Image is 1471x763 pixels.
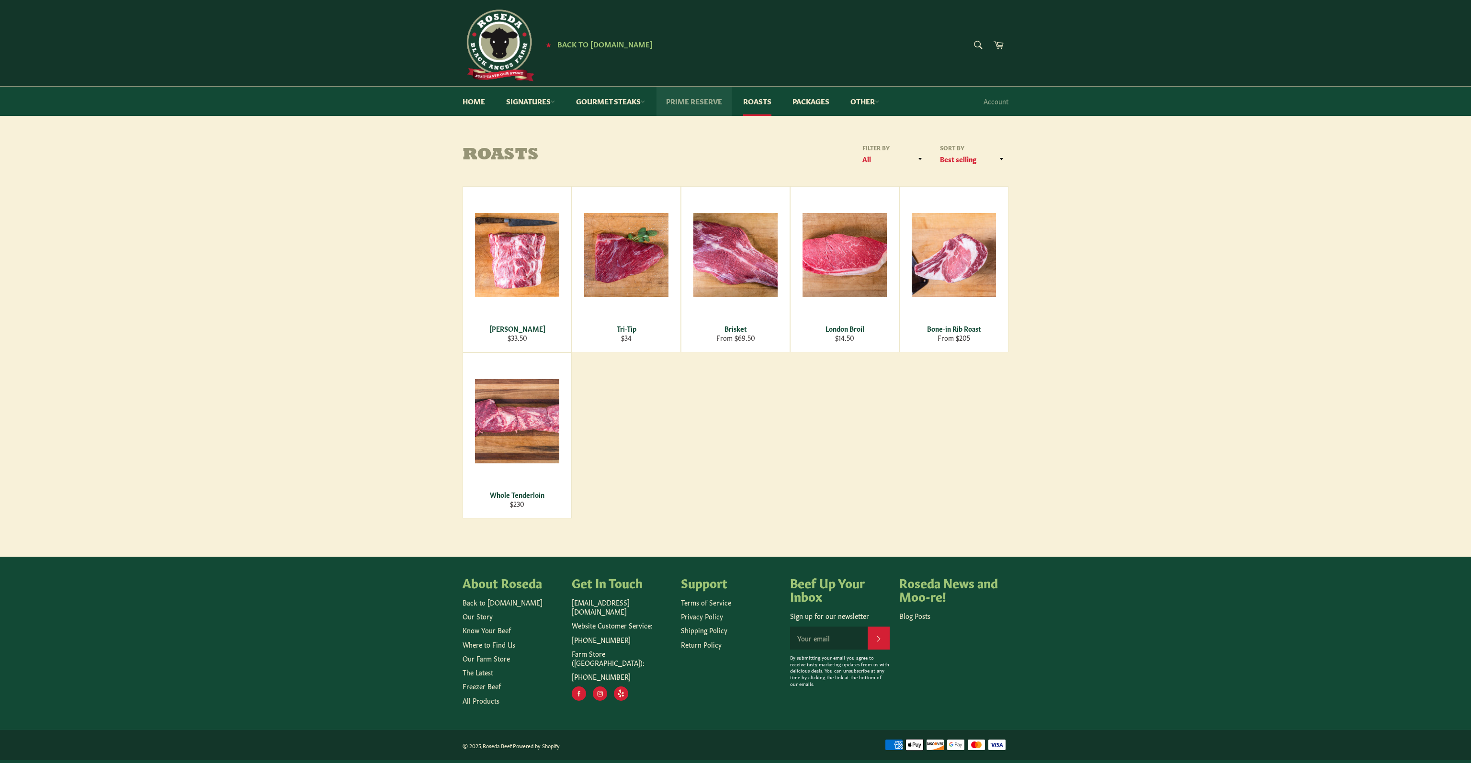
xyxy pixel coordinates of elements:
[578,333,675,342] div: $34
[475,379,559,463] img: Whole Tenderloin
[469,490,566,499] div: Whole Tenderloin
[790,627,868,650] input: Your email
[681,625,727,635] a: Shipping Policy
[572,576,671,589] h4: Get In Touch
[797,324,893,333] div: London Broil
[463,667,493,677] a: The Latest
[463,640,515,649] a: Where to Find Us
[906,333,1002,342] div: From $205
[475,213,559,297] img: Chuck Roast
[906,324,1002,333] div: Bone-in Rib Roast
[463,742,560,749] small: © 2025, .
[688,324,784,333] div: Brisket
[912,213,996,297] img: Bone-in Rib Roast
[469,333,566,342] div: $33.50
[584,213,668,297] img: Tri-Tip
[513,742,560,749] a: Powered by Shopify
[783,87,839,116] a: Packages
[546,41,551,48] span: ★
[681,186,790,352] a: Brisket Brisket From $69.50
[790,576,890,602] h4: Beef Up Your Inbox
[979,87,1013,115] a: Account
[656,87,732,116] a: Prime Reserve
[681,597,731,607] a: Terms of Service
[463,597,543,607] a: Back to [DOMAIN_NAME]
[841,87,889,116] a: Other
[790,611,890,620] p: Sign up for our newsletter
[572,635,671,644] p: [PHONE_NUMBER]
[734,87,781,116] a: Roasts
[797,333,893,342] div: $14.50
[483,742,511,749] a: Roseda Beef
[578,324,675,333] div: Tri-Tip
[572,186,681,352] a: Tri-Tip Tri-Tip $34
[541,41,653,48] a: ★ Back to [DOMAIN_NAME]
[937,144,1008,152] label: Sort by
[681,611,723,621] a: Privacy Policy
[463,653,510,663] a: Our Farm Store
[557,39,653,49] span: Back to [DOMAIN_NAME]
[463,681,501,691] a: Freezer Beef
[463,576,562,589] h4: About Roseda
[572,649,671,668] p: Farm Store ([GEOGRAPHIC_DATA]):
[463,146,735,165] h1: Roasts
[803,213,887,297] img: London Broil
[790,654,890,687] p: By submitting your email you agree to receive tasty marketing updates from us with delicious deal...
[463,10,534,81] img: Roseda Beef
[469,324,566,333] div: [PERSON_NAME]
[463,696,499,705] a: All Products
[572,598,671,617] p: [EMAIL_ADDRESS][DOMAIN_NAME]
[463,352,572,518] a: Whole Tenderloin Whole Tenderloin $230
[572,621,671,630] p: Website Customer Service:
[899,611,930,620] a: Blog Posts
[572,672,671,681] p: [PHONE_NUMBER]
[693,213,778,297] img: Brisket
[681,576,781,589] h4: Support
[899,186,1008,352] a: Bone-in Rib Roast Bone-in Rib Roast From $205
[566,87,655,116] a: Gourmet Steaks
[463,611,493,621] a: Our Story
[688,333,784,342] div: From $69.50
[453,87,495,116] a: Home
[463,625,511,635] a: Know Your Beef
[899,576,999,602] h4: Roseda News and Moo-re!
[463,186,572,352] a: Chuck Roast [PERSON_NAME] $33.50
[790,186,899,352] a: London Broil London Broil $14.50
[859,144,927,152] label: Filter by
[681,640,722,649] a: Return Policy
[497,87,565,116] a: Signatures
[469,499,566,508] div: $230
